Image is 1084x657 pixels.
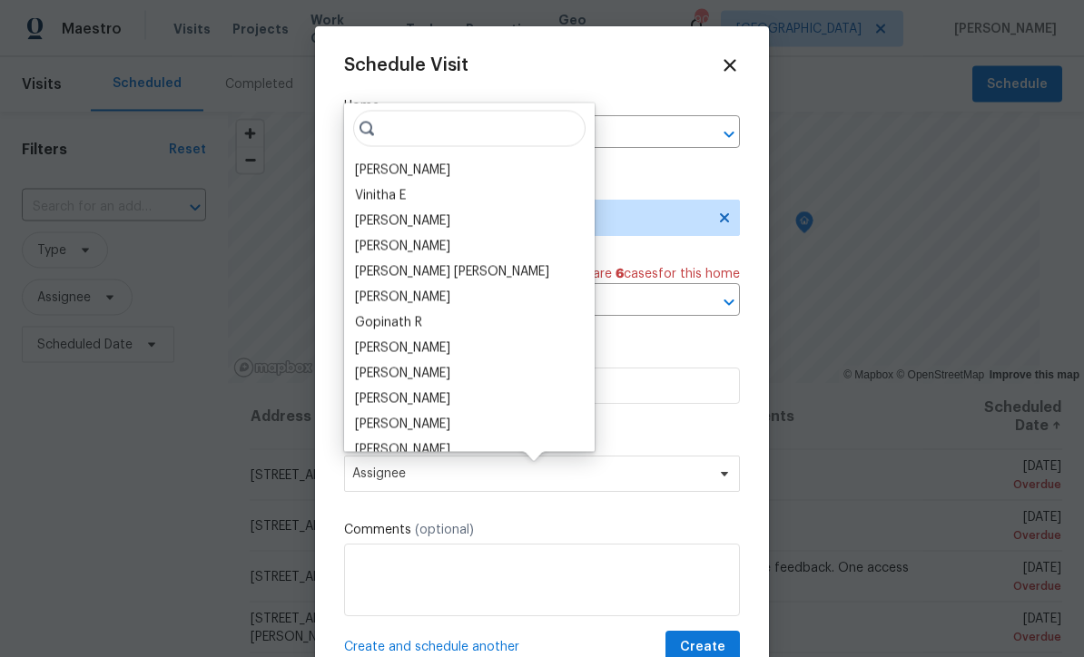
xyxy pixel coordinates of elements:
[355,162,450,180] div: [PERSON_NAME]
[355,339,450,358] div: [PERSON_NAME]
[355,238,450,256] div: [PERSON_NAME]
[355,441,450,459] div: [PERSON_NAME]
[355,263,549,281] div: [PERSON_NAME] [PERSON_NAME]
[344,98,740,116] label: Home
[344,522,740,540] label: Comments
[415,525,474,537] span: (optional)
[558,266,740,284] span: There are case s for this home
[344,57,468,75] span: Schedule Visit
[355,314,422,332] div: Gopinath R
[716,290,742,316] button: Open
[616,269,624,281] span: 6
[716,123,742,148] button: Open
[355,212,450,230] div: [PERSON_NAME]
[344,639,519,657] span: Create and schedule another
[355,365,450,383] div: [PERSON_NAME]
[352,467,708,482] span: Assignee
[355,416,450,434] div: [PERSON_NAME]
[720,56,740,76] span: Close
[355,390,450,408] div: [PERSON_NAME]
[355,289,450,307] div: [PERSON_NAME]
[355,187,406,205] div: Vinitha E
